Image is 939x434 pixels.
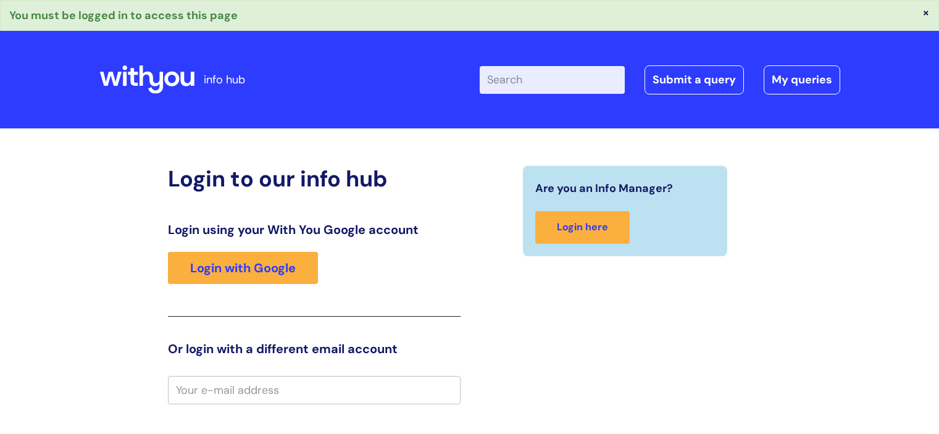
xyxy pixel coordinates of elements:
[204,70,245,90] p: info hub
[922,7,930,18] button: ×
[764,65,840,94] a: My queries
[168,165,461,192] h2: Login to our info hub
[535,211,630,244] a: Login here
[535,178,673,198] span: Are you an Info Manager?
[645,65,744,94] a: Submit a query
[168,252,318,284] a: Login with Google
[168,222,461,237] h3: Login using your With You Google account
[480,66,625,93] input: Search
[168,376,461,404] input: Your e-mail address
[168,341,461,356] h3: Or login with a different email account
